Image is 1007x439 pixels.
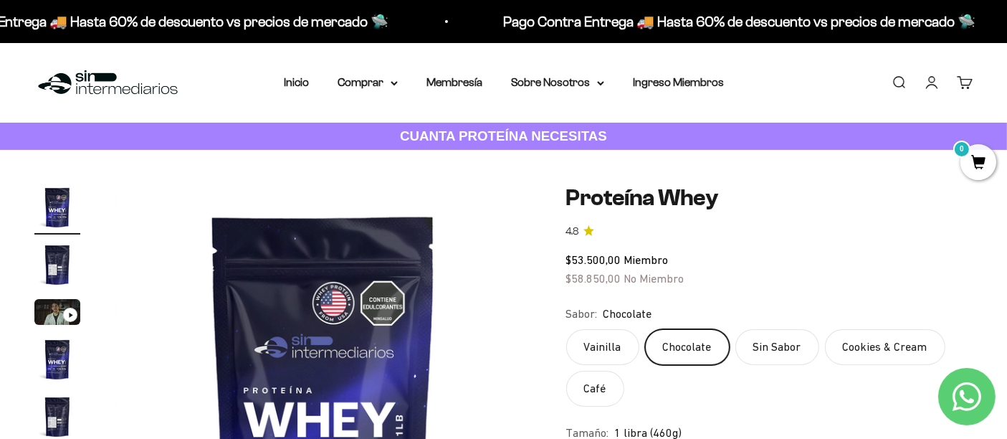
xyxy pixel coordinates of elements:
[34,242,80,288] img: Proteína Whey
[426,76,482,88] a: Membresía
[17,97,297,122] div: Reseñas de otros clientes
[603,305,652,324] span: Chocolate
[566,272,621,285] span: $58.850,00
[624,253,669,266] span: Miembro
[34,184,80,230] img: Proteína Whey
[17,154,297,179] div: Un video del producto
[338,73,398,92] summary: Comprar
[960,156,996,171] a: 0
[17,23,297,56] p: ¿Qué te haría sentir más seguro de comprar este producto?
[284,76,309,88] a: Inicio
[34,184,80,235] button: Ir al artículo 1
[34,336,80,387] button: Ir al artículo 4
[502,10,975,33] p: Pago Contra Entrega 🚚 Hasta 60% de descuento vs precios de mercado 🛸
[34,299,80,329] button: Ir al artículo 3
[34,242,80,292] button: Ir al artículo 2
[566,224,973,240] a: 4.84.8 de 5.0 estrellas
[17,68,297,93] div: Más información sobre los ingredientes
[17,126,297,151] div: Una promoción especial
[624,272,684,285] span: No Miembro
[234,215,297,240] button: Enviar
[566,253,621,266] span: $53.500,00
[633,76,724,88] a: Ingreso Miembros
[953,141,970,158] mark: 0
[400,128,607,143] strong: CUANTA PROTEÍNA NECESITAS
[235,215,295,240] span: Enviar
[34,336,80,382] img: Proteína Whey
[511,73,604,92] summary: Sobre Nosotros
[566,184,973,212] h1: Proteína Whey
[566,305,598,324] legend: Sabor:
[566,224,579,240] span: 4.8
[17,183,297,208] div: Un mejor precio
